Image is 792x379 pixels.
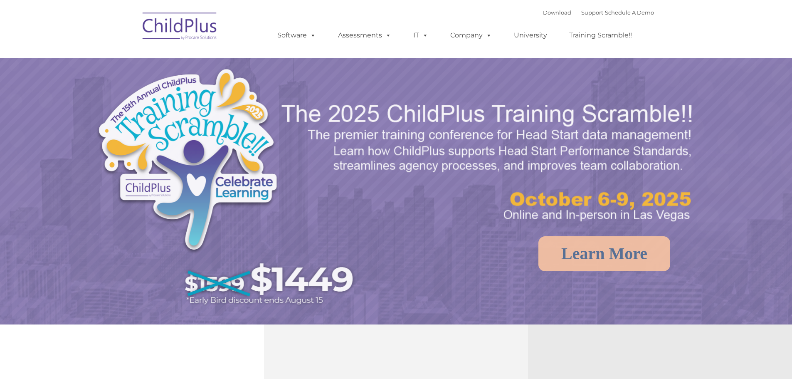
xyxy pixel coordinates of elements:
[442,27,500,44] a: Company
[405,27,437,44] a: IT
[138,7,222,48] img: ChildPlus by Procare Solutions
[543,9,571,16] a: Download
[605,9,654,16] a: Schedule A Demo
[506,27,555,44] a: University
[330,27,400,44] a: Assessments
[543,9,654,16] font: |
[561,27,640,44] a: Training Scramble!!
[581,9,603,16] a: Support
[269,27,324,44] a: Software
[538,236,670,271] a: Learn More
